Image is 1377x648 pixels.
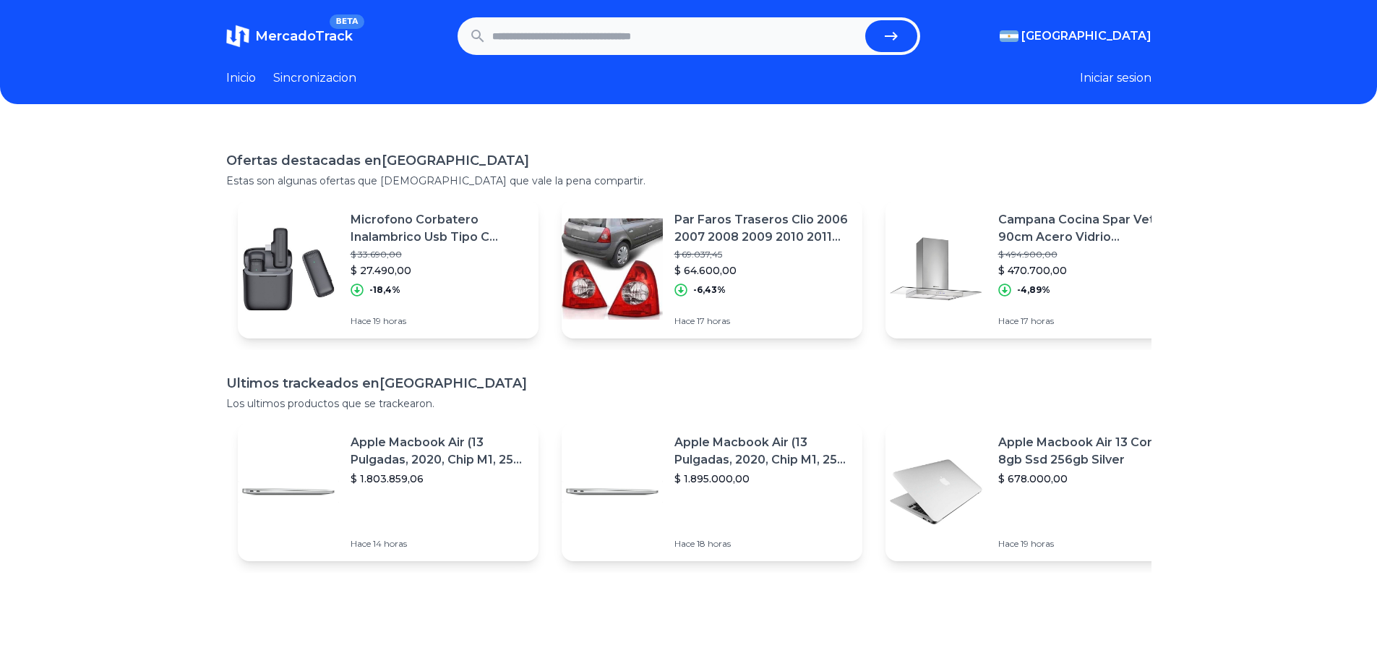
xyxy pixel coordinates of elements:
[674,538,851,550] p: Hace 18 horas
[255,28,353,44] span: MercadoTrack
[1021,27,1151,45] span: [GEOGRAPHIC_DATA]
[998,249,1175,260] p: $ 494.900,00
[562,441,663,542] img: Featured image
[998,315,1175,327] p: Hace 17 horas
[562,422,862,561] a: Featured imageApple Macbook Air (13 Pulgadas, 2020, Chip M1, 256 Gb De Ssd, 8 Gb De Ram) - Plata$...
[330,14,364,29] span: BETA
[351,315,527,327] p: Hace 19 horas
[351,434,527,469] p: Apple Macbook Air (13 Pulgadas, 2020, Chip M1, 256 Gb De Ssd, 8 Gb De Ram) - Plata
[885,441,987,542] img: Featured image
[226,373,1151,393] h1: Ultimos trackeados en [GEOGRAPHIC_DATA]
[226,150,1151,171] h1: Ofertas destacadas en [GEOGRAPHIC_DATA]
[273,69,356,87] a: Sincronizacion
[998,434,1175,469] p: Apple Macbook Air 13 Core I5 8gb Ssd 256gb Silver
[562,218,663,320] img: Featured image
[238,422,539,561] a: Featured imageApple Macbook Air (13 Pulgadas, 2020, Chip M1, 256 Gb De Ssd, 8 Gb De Ram) - Plata$...
[674,472,851,486] p: $ 1.895.000,00
[674,315,851,327] p: Hace 17 horas
[351,211,527,246] p: Microfono Corbatero Inalambrico Usb Tipo C Android iPhone
[674,263,851,278] p: $ 64.600,00
[226,69,256,87] a: Inicio
[226,25,249,48] img: MercadoTrack
[351,249,527,260] p: $ 33.690,00
[1000,27,1151,45] button: [GEOGRAPHIC_DATA]
[226,396,1151,411] p: Los ultimos productos que se trackearon.
[1017,284,1050,296] p: -4,89%
[674,249,851,260] p: $ 69.037,45
[226,25,353,48] a: MercadoTrackBETA
[885,218,987,320] img: Featured image
[226,174,1151,188] p: Estas son algunas ofertas que [DEMOGRAPHIC_DATA] que vale la pena compartir.
[693,284,726,296] p: -6,43%
[998,263,1175,278] p: $ 470.700,00
[351,263,527,278] p: $ 27.490,00
[674,211,851,246] p: Par Faros Traseros Clio 2006 2007 2008 2009 2010 2011 2012
[674,434,851,469] p: Apple Macbook Air (13 Pulgadas, 2020, Chip M1, 256 Gb De Ssd, 8 Gb De Ram) - Plata
[238,200,539,338] a: Featured imageMicrofono Corbatero Inalambrico Usb Tipo C Android iPhone$ 33.690,00$ 27.490,00-18,...
[351,538,527,550] p: Hace 14 horas
[885,200,1186,338] a: Featured imageCampana Cocina Spar Vetro 90cm Acero Vidrio Selectogar$ 494.900,00$ 470.700,00-4,89...
[1080,69,1151,87] button: Iniciar sesion
[998,211,1175,246] p: Campana Cocina Spar Vetro 90cm Acero Vidrio Selectogar
[885,422,1186,561] a: Featured imageApple Macbook Air 13 Core I5 8gb Ssd 256gb Silver$ 678.000,00Hace 19 horas
[998,472,1175,486] p: $ 678.000,00
[369,284,400,296] p: -18,4%
[1000,30,1018,42] img: Argentina
[238,218,339,320] img: Featured image
[238,441,339,542] img: Featured image
[351,472,527,486] p: $ 1.803.859,06
[998,538,1175,550] p: Hace 19 horas
[562,200,862,338] a: Featured imagePar Faros Traseros Clio 2006 2007 2008 2009 2010 2011 2012$ 69.037,45$ 64.600,00-6,...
